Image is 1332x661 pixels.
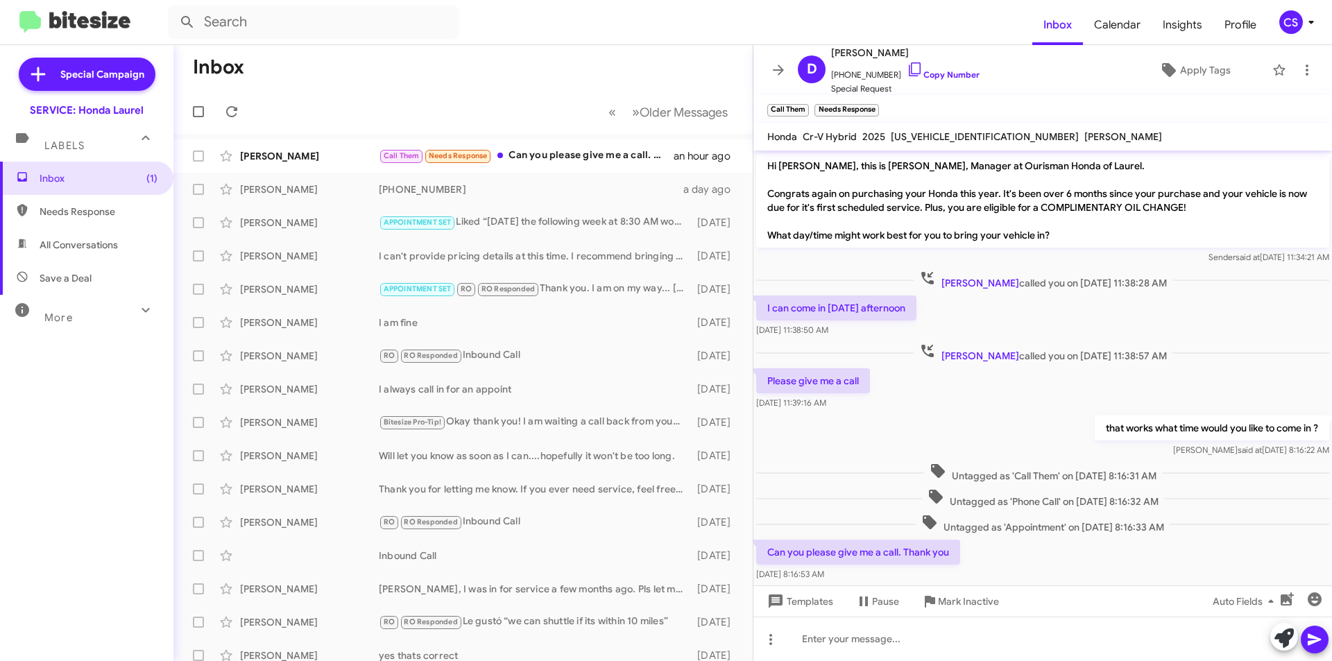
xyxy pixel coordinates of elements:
[690,382,742,396] div: [DATE]
[831,61,980,82] span: [PHONE_NUMBER]
[40,171,157,185] span: Inbox
[600,98,624,126] button: Previous
[1095,415,1329,440] p: that works what time would you like to come in ?
[379,582,690,596] div: [PERSON_NAME], I was in for service a few months ago. Pls let me know what type of service I need...
[168,6,459,39] input: Search
[404,617,457,626] span: RO Responded
[379,449,690,463] div: Will let you know as soon as I can....hopefully it won't be too long.
[379,214,690,230] div: Liked “[DATE] the following week at 8:30 AM works perfectly! I've booked your appointment. Lookin...
[384,617,395,626] span: RO
[891,130,1079,143] span: [US_VEHICLE_IDENTIFICATION_NUMBER]
[872,589,899,614] span: Pause
[240,282,379,296] div: [PERSON_NAME]
[924,463,1162,483] span: Untagged as 'Call Them' on [DATE] 8:16:31 AM
[690,615,742,629] div: [DATE]
[240,415,379,429] div: [PERSON_NAME]
[690,515,742,529] div: [DATE]
[240,182,379,196] div: [PERSON_NAME]
[938,589,999,614] span: Mark Inactive
[914,343,1172,363] span: called you on [DATE] 11:38:57 AM
[379,514,690,530] div: Inbound Call
[1083,5,1152,45] a: Calendar
[690,216,742,230] div: [DATE]
[379,482,690,496] div: Thank you for letting me know. If you ever need service, feel free to reach out to us! We're here...
[379,549,690,563] div: Inbound Call
[379,347,690,363] div: Inbound Call
[379,281,690,297] div: Thank you. I am on my way... [PERSON_NAME]
[481,284,535,293] span: RO Responded
[690,549,742,563] div: [DATE]
[756,368,870,393] p: Please give me a call
[1123,58,1265,83] button: Apply Tags
[384,351,395,360] span: RO
[941,277,1019,289] span: [PERSON_NAME]
[601,98,736,126] nav: Page navigation example
[756,153,1329,248] p: Hi [PERSON_NAME], this is [PERSON_NAME], Manager at Ourisman Honda of Laurel. Congrats again on p...
[379,316,690,329] div: I am fine
[914,270,1172,290] span: called you on [DATE] 11:38:28 AM
[814,104,878,117] small: Needs Response
[831,82,980,96] span: Special Request
[831,44,980,61] span: [PERSON_NAME]
[690,282,742,296] div: [DATE]
[379,249,690,263] div: I can't provide pricing details at this time. I recommend bringing your vehicle in for an inspect...
[916,514,1170,534] span: Untagged as 'Appointment' on [DATE] 8:16:33 AM
[690,582,742,596] div: [DATE]
[632,103,640,121] span: »
[608,103,616,121] span: «
[44,139,85,152] span: Labels
[862,130,885,143] span: 2025
[1279,10,1303,34] div: CS
[803,130,857,143] span: Cr-V Hybrid
[690,415,742,429] div: [DATE]
[404,351,457,360] span: RO Responded
[384,218,452,227] span: APPOINTMENT SET
[40,238,118,252] span: All Conversations
[756,397,826,408] span: [DATE] 11:39:16 AM
[844,589,910,614] button: Pause
[767,104,809,117] small: Call Them
[240,149,379,163] div: [PERSON_NAME]
[193,56,244,78] h1: Inbox
[1236,252,1260,262] span: said at
[379,414,690,430] div: Okay thank you! I am waiting a call back from your receptionist about my warranty policy and then...
[910,589,1010,614] button: Mark Inactive
[941,350,1019,362] span: [PERSON_NAME]
[753,589,844,614] button: Templates
[240,515,379,529] div: [PERSON_NAME]
[40,271,92,285] span: Save a Deal
[767,130,797,143] span: Honda
[384,284,452,293] span: APPOINTMENT SET
[1180,58,1231,83] span: Apply Tags
[379,148,674,164] div: Can you please give me a call. Thank you
[1084,130,1162,143] span: [PERSON_NAME]
[461,284,472,293] span: RO
[379,614,690,630] div: Le gustó “we can shuttle if its within 10 miles”
[1032,5,1083,45] span: Inbox
[240,582,379,596] div: [PERSON_NAME]
[44,311,73,324] span: More
[690,482,742,496] div: [DATE]
[756,295,916,320] p: I can come in [DATE] afternoon
[240,249,379,263] div: [PERSON_NAME]
[690,349,742,363] div: [DATE]
[40,205,157,218] span: Needs Response
[240,449,379,463] div: [PERSON_NAME]
[683,182,742,196] div: a day ago
[1152,5,1213,45] a: Insights
[690,449,742,463] div: [DATE]
[1213,5,1267,45] a: Profile
[1209,252,1329,262] span: Sender [DATE] 11:34:21 AM
[756,569,824,579] span: [DATE] 8:16:53 AM
[674,149,742,163] div: an hour ago
[765,589,833,614] span: Templates
[922,488,1164,508] span: Untagged as 'Phone Call' on [DATE] 8:16:32 AM
[240,482,379,496] div: [PERSON_NAME]
[379,182,683,196] div: [PHONE_NUMBER]
[690,249,742,263] div: [DATE]
[756,325,828,335] span: [DATE] 11:38:50 AM
[240,382,379,396] div: [PERSON_NAME]
[240,615,379,629] div: [PERSON_NAME]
